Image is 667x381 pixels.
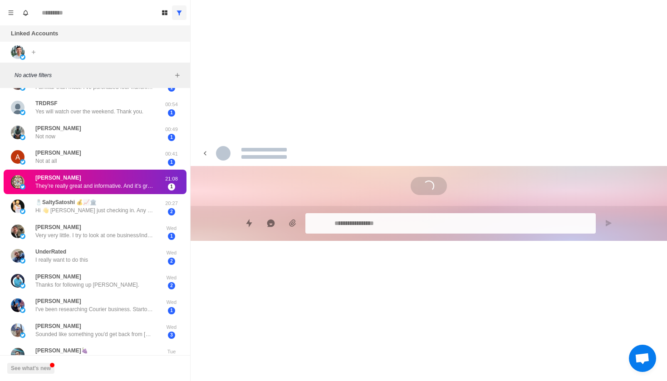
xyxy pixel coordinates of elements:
span: 1 [168,134,175,141]
img: picture [11,126,25,139]
img: picture [20,135,25,140]
p: Thanks for following up [PERSON_NAME]. [35,281,139,289]
button: Notifications [18,5,33,20]
p: Sounded like something you'd get back from [GEOGRAPHIC_DATA][PERSON_NAME] if you messaged his gro... [35,330,153,338]
p: 20:27 [160,200,183,207]
img: picture [20,54,25,60]
p: Tue [160,348,183,356]
button: Add account [28,47,39,58]
p: [PERSON_NAME] [35,273,81,281]
img: picture [11,200,25,213]
p: [PERSON_NAME] [35,124,81,132]
img: picture [11,249,25,263]
p: Yes will watch over the weekend. Thank you. [35,107,143,116]
button: Send message [599,214,618,232]
span: 1 [168,159,175,166]
span: 1 [168,183,175,190]
img: picture [20,110,25,115]
img: picture [11,323,25,337]
p: [PERSON_NAME] [35,223,81,231]
img: picture [20,159,25,165]
span: 1 [168,307,175,314]
img: picture [20,234,25,239]
p: 00:49 [160,126,183,133]
a: Open chat [629,345,656,372]
img: picture [11,225,25,238]
p: 21:08 [160,175,183,183]
img: picture [11,101,25,114]
img: picture [20,332,25,338]
p: They’re really great and informative. And it’s great to see the successes others have had. Had an... [35,182,153,190]
button: Quick replies [240,214,258,232]
p: Not at all [35,157,57,165]
button: See what's new [7,363,54,374]
p: Wed [160,298,183,306]
button: Add filters [172,70,183,81]
p: I've been researching Courier business. Startong with my personal car and working up to a sprinte... [35,305,153,313]
p: Wed [160,274,183,282]
p: No active filters [15,71,172,79]
img: picture [11,175,25,189]
p: [PERSON_NAME] [35,149,81,157]
p: Wed [160,323,183,331]
button: back [198,146,212,161]
p: Hi 👋 [PERSON_NAME] just checking in. Any advice to my last message? [35,206,153,215]
span: 1 [168,233,175,240]
p: Not now [35,132,55,141]
p: Very very little. I try to look at one business/industry/segment each week, but everything Im doi... [35,231,153,239]
img: picture [20,283,25,288]
button: Add media [284,214,302,232]
p: UnderRated [35,248,66,256]
p: [PERSON_NAME] [35,297,81,305]
img: picture [11,45,25,59]
img: picture [11,348,25,361]
p: TRDRSF [35,99,58,107]
p: Wed [160,225,183,232]
span: 3 [168,332,175,339]
img: picture [20,209,25,214]
span: 2 [168,208,175,215]
p: [PERSON_NAME]🍇 [35,347,88,355]
p: Linked Accounts [11,29,58,38]
img: picture [20,308,25,313]
button: Show all conversations [172,5,186,20]
span: 2 [168,258,175,265]
span: 2 [168,282,175,289]
button: Menu [4,5,18,20]
p: Wed [160,249,183,257]
p: 00:41 [160,150,183,158]
img: picture [11,274,25,288]
button: Reply with AI [262,214,280,232]
p: 🧂SaltySatoshi 💰📈🏛️ [35,198,97,206]
p: I really want to do this [35,256,88,264]
img: picture [11,150,25,164]
img: picture [20,85,25,91]
button: Board View [157,5,172,20]
p: [PERSON_NAME] [35,174,81,182]
span: 1 [168,84,175,92]
img: picture [20,184,25,190]
img: picture [11,298,25,312]
p: [PERSON_NAME] [35,322,81,330]
p: 00:54 [160,101,183,108]
img: picture [20,258,25,264]
span: 1 [168,109,175,117]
